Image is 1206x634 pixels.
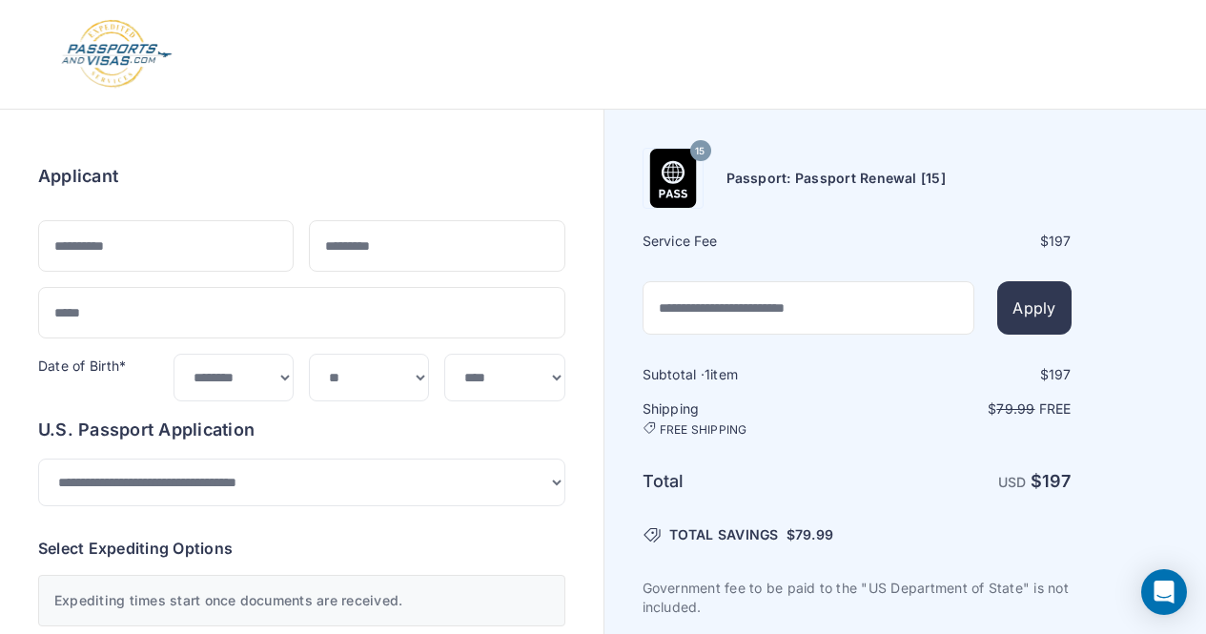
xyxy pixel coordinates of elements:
h6: Subtotal · item [643,365,855,384]
h6: Shipping [643,399,855,438]
span: FREE SHIPPING [660,422,747,438]
span: $ [787,525,833,544]
img: Logo [60,19,174,90]
span: USD [998,474,1027,490]
span: 197 [1042,471,1072,491]
p: $ [859,399,1072,419]
span: 197 [1049,366,1072,382]
span: Free [1039,400,1072,417]
label: Date of Birth* [38,358,126,374]
span: 197 [1049,233,1072,249]
div: Expediting times start once documents are received. [38,575,565,626]
h6: Select Expediting Options [38,537,565,560]
div: $ [859,365,1072,384]
p: Government fee to be paid to the "US Department of State" is not included. [643,579,1072,617]
div: Open Intercom Messenger [1141,569,1187,615]
span: 1 [705,366,710,382]
span: TOTAL SAVINGS [669,525,779,544]
img: Product Name [644,149,703,208]
div: $ [859,232,1072,251]
span: 79.99 [996,400,1034,417]
h6: Total [643,468,855,495]
h6: Passport: Passport Renewal [15] [726,169,946,188]
span: 15 [695,139,705,164]
h6: Applicant [38,163,118,190]
h6: Service Fee [643,232,855,251]
strong: $ [1031,471,1072,491]
button: Apply [997,281,1071,335]
h6: U.S. Passport Application [38,417,565,443]
span: 79.99 [795,526,833,542]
